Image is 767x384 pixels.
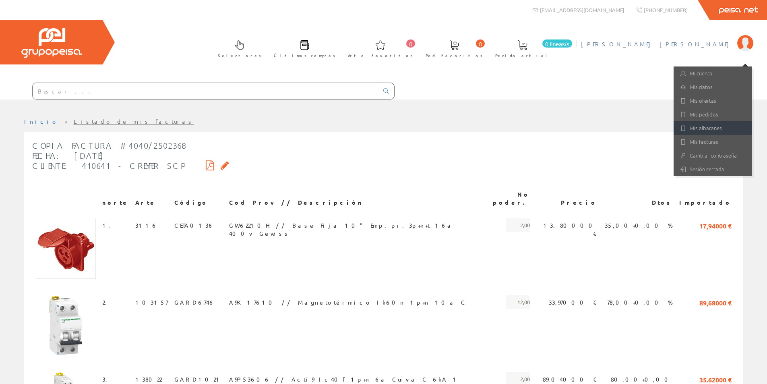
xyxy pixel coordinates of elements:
a: [PERSON_NAME] [PERSON_NAME] [581,33,753,41]
font: GW62210H // Base Fija 10° Emp.pr.3p+n+t 16a 400v Gewiss [229,222,454,237]
a: . [109,222,116,229]
font: Ped. favoritos [426,52,483,58]
i: Descargar PDF [206,162,214,168]
font: 2,00 [520,222,530,228]
a: Mis facturas [674,135,752,149]
font: Mi cuenta [690,69,712,77]
a: Mis datos [674,80,752,94]
font: Arte [135,199,156,206]
img: Foto artículo (150x150) [35,218,96,279]
a: Inicio [24,118,58,125]
font: Pedido actual [495,52,550,58]
font: 35,00+0,00 % [605,222,673,229]
font: 2,00 [520,376,530,382]
a: Mis pedidos [674,108,752,121]
a: Selectores [210,33,265,63]
font: 78,00+0,00 % [607,299,673,306]
input: Buscar ... [33,83,378,99]
font: 0 [479,41,482,48]
font: CETA0136 [174,222,214,229]
a: Sesión cerrada [674,162,752,176]
font: No poder. [493,191,530,206]
font: Fecha: [DATE] [32,151,103,160]
a: Mis ofertas [674,94,752,108]
font: 17,94000 € [699,222,732,230]
font: Copia Factura #4040/2502368 [32,141,186,150]
font: 12,00 [517,299,530,305]
font: Cod Prov // Descripción [229,199,363,206]
font: Importado [679,199,732,206]
font: 13.80000 € [543,222,597,237]
font: 0 [409,41,412,48]
font: Mis ofertas [690,97,716,104]
font: 3116 [135,222,158,229]
font: 3 [102,376,105,383]
font: 33,97000 € [549,299,597,306]
font: Mis pedidos [690,110,718,118]
i: Solicitar por correo electrónico copia de la factura [221,162,229,168]
font: Selectores [218,52,261,58]
font: Cliente: 410641 - CREYFER SCP [32,161,186,170]
font: Mis datos [690,83,713,91]
font: 89,68000 € [699,299,732,307]
a: Listado de mis facturas [74,118,194,125]
font: Mis facturas [690,138,718,145]
font: Código [174,199,208,206]
img: Grupo Peisa [21,28,82,58]
a: Mis albaranes [674,121,752,135]
font: Dtos [652,199,673,206]
font: [PHONE_NUMBER] [644,6,688,13]
font: [EMAIL_ADDRESS][DOMAIN_NAME] [540,6,624,13]
font: 35.62000 € [699,376,732,384]
font: Cambiar contraseña [690,152,737,159]
font: A9K17610 // Magnetotérmico Ik60n 1p+n 10a C [229,299,467,306]
font: 103157 [135,299,168,306]
font: 2 [102,299,105,306]
a: . [105,299,112,306]
font: Mis albaranes [690,124,722,132]
font: norte [102,199,129,206]
font: GARD6746 [174,299,215,306]
font: [PERSON_NAME] [PERSON_NAME] [581,40,733,48]
font: 0 líneas/s [545,41,569,48]
font: 1 [102,222,109,229]
a: Últimas compras [266,33,339,63]
a: Mi cuenta [674,66,752,80]
a: Cambiar contraseña [674,149,752,162]
font: GARD1021 [174,376,223,383]
img: Foto artículo (150x150) [35,295,96,356]
font: Sesión cerrada [690,165,724,173]
font: Arte. favoritos [348,52,413,58]
font: 138022 [135,376,162,383]
a: . [105,376,112,383]
font: Precio [561,199,597,206]
font: Últimas compras [274,52,335,58]
font: 89,04000 € [543,376,597,383]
